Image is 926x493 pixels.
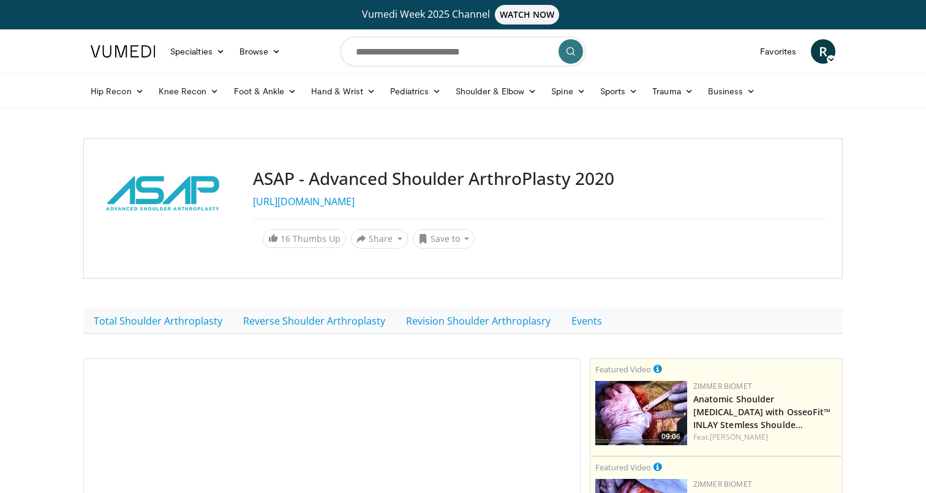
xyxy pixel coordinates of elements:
[163,39,232,64] a: Specialties
[413,229,475,249] button: Save to
[544,79,592,103] a: Spine
[710,432,768,442] a: [PERSON_NAME]
[593,79,646,103] a: Sports
[263,229,346,248] a: 16 Thumbs Up
[304,79,383,103] a: Hand & Wrist
[341,37,585,66] input: Search topics, interventions
[693,393,831,431] a: Anatomic Shoulder [MEDICAL_DATA] with OsseoFit™ INLAY Stemless Shoulde…
[91,45,156,58] img: VuMedi Logo
[595,462,651,473] small: Featured Video
[658,431,684,442] span: 09:06
[595,381,687,445] a: 09:06
[227,79,304,103] a: Foot & Ankle
[701,79,763,103] a: Business
[280,233,290,244] span: 16
[693,432,837,443] div: Feat.
[595,364,651,375] small: Featured Video
[693,381,752,391] a: Zimmer Biomet
[253,168,825,189] h3: ASAP - Advanced Shoulder ArthroPlasty 2020
[233,308,396,334] a: Reverse Shoulder Arthroplasty
[811,39,835,64] a: R
[595,381,687,445] img: 59d0d6d9-feca-4357-b9cd-4bad2cd35cb6.150x105_q85_crop-smart_upscale.jpg
[92,5,834,24] a: Vumedi Week 2025 ChannelWATCH NOW
[351,229,408,249] button: Share
[693,479,752,489] a: Zimmer Biomet
[83,308,233,334] a: Total Shoulder Arthroplasty
[396,308,561,334] a: Revision Shoulder Arthroplasry
[232,39,288,64] a: Browse
[561,308,612,334] a: Events
[83,79,151,103] a: Hip Recon
[383,79,448,103] a: Pediatrics
[753,39,804,64] a: Favorites
[448,79,544,103] a: Shoulder & Elbow
[645,79,701,103] a: Trauma
[151,79,227,103] a: Knee Recon
[495,5,560,24] span: WATCH NOW
[253,195,355,208] a: [URL][DOMAIN_NAME]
